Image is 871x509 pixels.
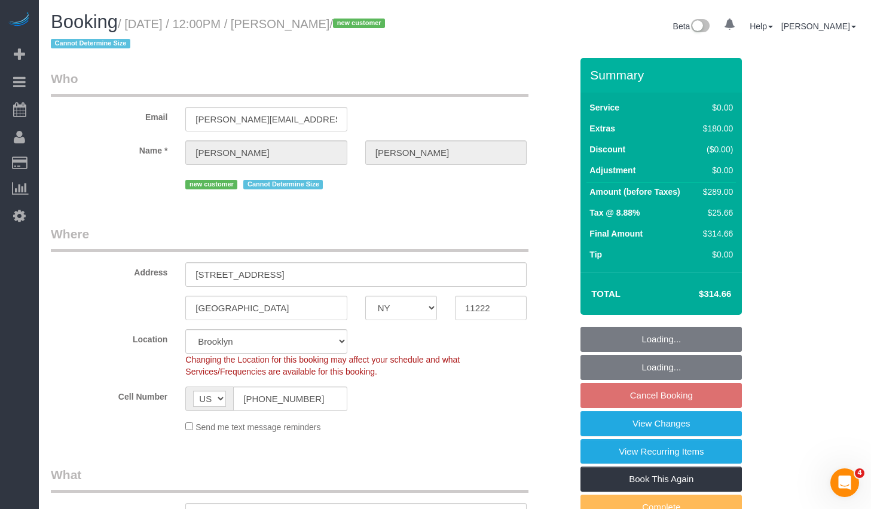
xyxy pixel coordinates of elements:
input: First Name [185,140,347,165]
small: / [DATE] / 12:00PM / [PERSON_NAME] [51,17,389,51]
label: Cell Number [42,387,176,403]
input: Last Name [365,140,527,165]
label: Adjustment [589,164,635,176]
div: $289.00 [698,186,733,198]
input: City [185,296,347,320]
label: Location [42,329,176,345]
input: Email [185,107,347,131]
span: Cannot Determine Size [51,39,130,48]
label: Amount (before Taxes) [589,186,680,198]
legend: What [51,466,528,493]
span: Send me text message reminders [195,422,320,432]
div: $180.00 [698,122,733,134]
h4: $314.66 [663,289,731,299]
a: View Recurring Items [580,439,742,464]
span: 4 [855,468,864,478]
strong: Total [591,289,621,299]
img: Automaid Logo [7,12,31,29]
a: Beta [673,22,710,31]
label: Email [42,107,176,123]
span: new customer [333,19,385,28]
h3: Summary [590,68,736,82]
div: $25.66 [698,207,733,219]
a: View Changes [580,411,742,436]
a: Book This Again [580,467,742,492]
legend: Who [51,70,528,97]
div: ($0.00) [698,143,733,155]
label: Discount [589,143,625,155]
div: $0.00 [698,102,733,114]
div: $0.00 [698,249,733,260]
label: Address [42,262,176,278]
input: Zip Code [455,296,527,320]
span: new customer [185,180,237,189]
span: Cannot Determine Size [243,180,323,189]
label: Name * [42,140,176,157]
label: Tax @ 8.88% [589,207,640,219]
iframe: Intercom live chat [830,468,859,497]
label: Service [589,102,619,114]
div: $0.00 [698,164,733,176]
label: Tip [589,249,602,260]
div: $314.66 [698,228,733,240]
input: Cell Number [233,387,347,411]
a: [PERSON_NAME] [781,22,856,31]
a: Help [750,22,773,31]
legend: Where [51,225,528,252]
span: Changing the Location for this booking may affect your schedule and what Services/Frequencies are... [185,355,460,376]
img: New interface [690,19,710,35]
label: Final Amount [589,228,643,240]
span: Booking [51,11,118,32]
label: Extras [589,122,615,134]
